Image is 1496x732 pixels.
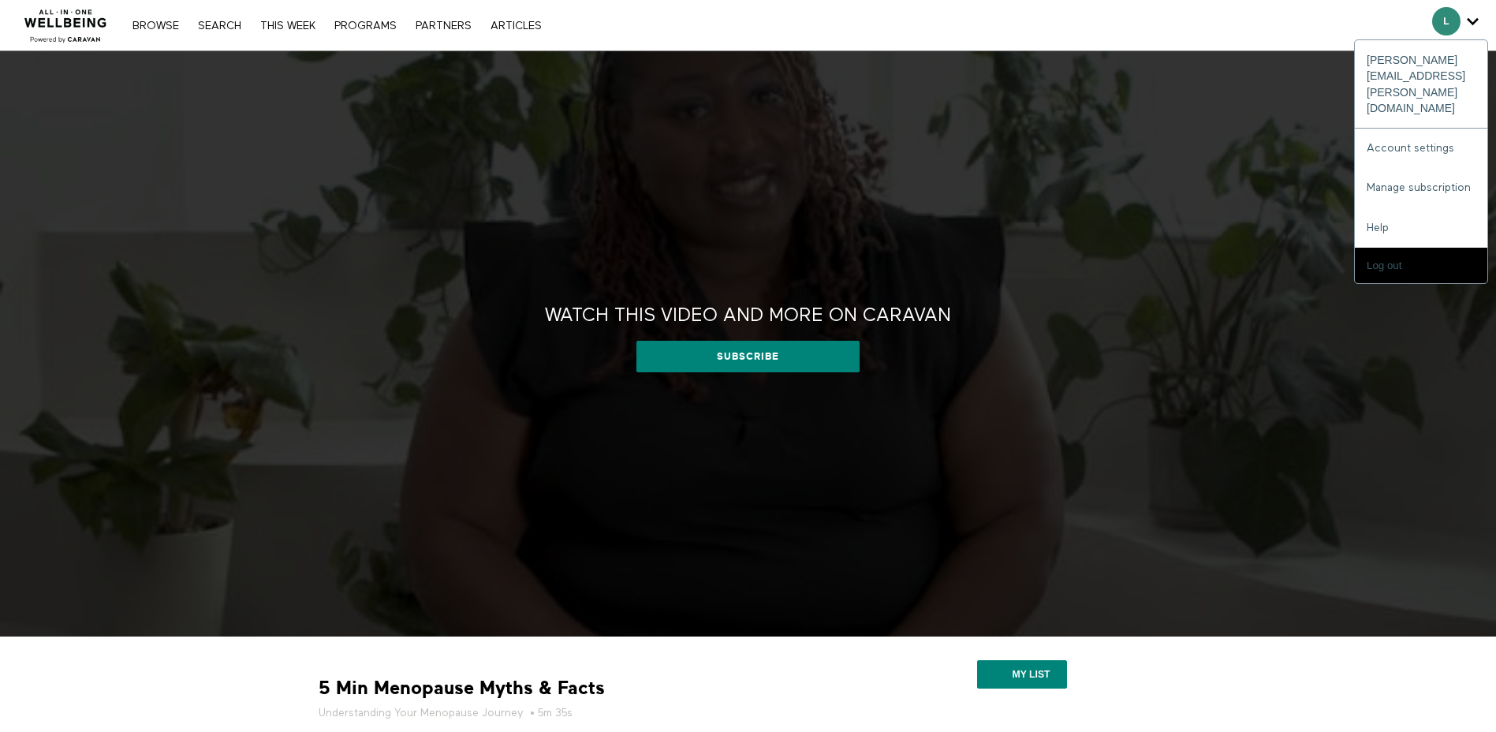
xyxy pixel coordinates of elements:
a: Help [1355,208,1487,248]
h5: • 5m 35s [319,705,847,721]
div: [PERSON_NAME][EMAIL_ADDRESS][PERSON_NAME][DOMAIN_NAME] [1355,40,1487,129]
a: Search [190,21,249,32]
a: THIS WEEK [252,21,323,32]
a: Browse [125,21,187,32]
a: ARTICLES [483,21,550,32]
a: PROGRAMS [326,21,405,32]
a: PARTNERS [408,21,479,32]
strong: 5 Min Menopause Myths & Facts [319,676,605,700]
a: Account settings [1355,129,1487,168]
nav: Primary [125,17,549,33]
input: Log out [1355,248,1487,283]
a: Manage subscription [1355,168,1487,207]
button: My list [977,660,1066,689]
a: Understanding Your Menopause Journey [319,705,524,721]
a: Subscribe [636,341,860,372]
h2: Watch this video and more on CARAVAN [545,304,951,328]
